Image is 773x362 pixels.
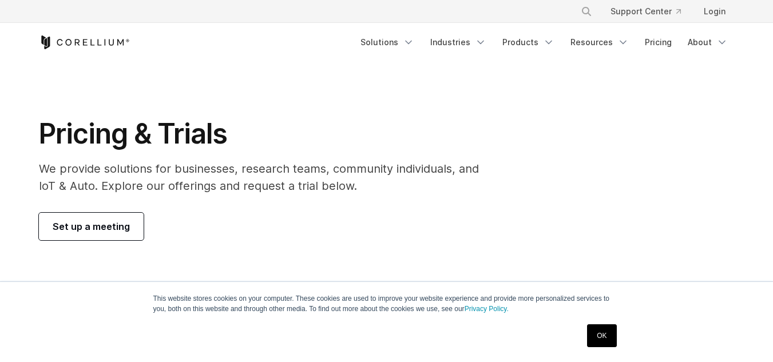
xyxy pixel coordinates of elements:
[39,117,495,151] h1: Pricing & Trials
[587,324,616,347] a: OK
[495,32,561,53] a: Products
[53,220,130,233] span: Set up a meeting
[601,1,690,22] a: Support Center
[423,32,493,53] a: Industries
[638,32,679,53] a: Pricing
[354,32,421,53] a: Solutions
[681,32,735,53] a: About
[695,1,735,22] a: Login
[564,32,636,53] a: Resources
[39,35,130,49] a: Corellium Home
[39,213,144,240] a: Set up a meeting
[567,1,735,22] div: Navigation Menu
[153,293,620,314] p: This website stores cookies on your computer. These cookies are used to improve your website expe...
[576,1,597,22] button: Search
[39,160,495,194] p: We provide solutions for businesses, research teams, community individuals, and IoT & Auto. Explo...
[465,305,509,313] a: Privacy Policy.
[354,32,735,53] div: Navigation Menu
